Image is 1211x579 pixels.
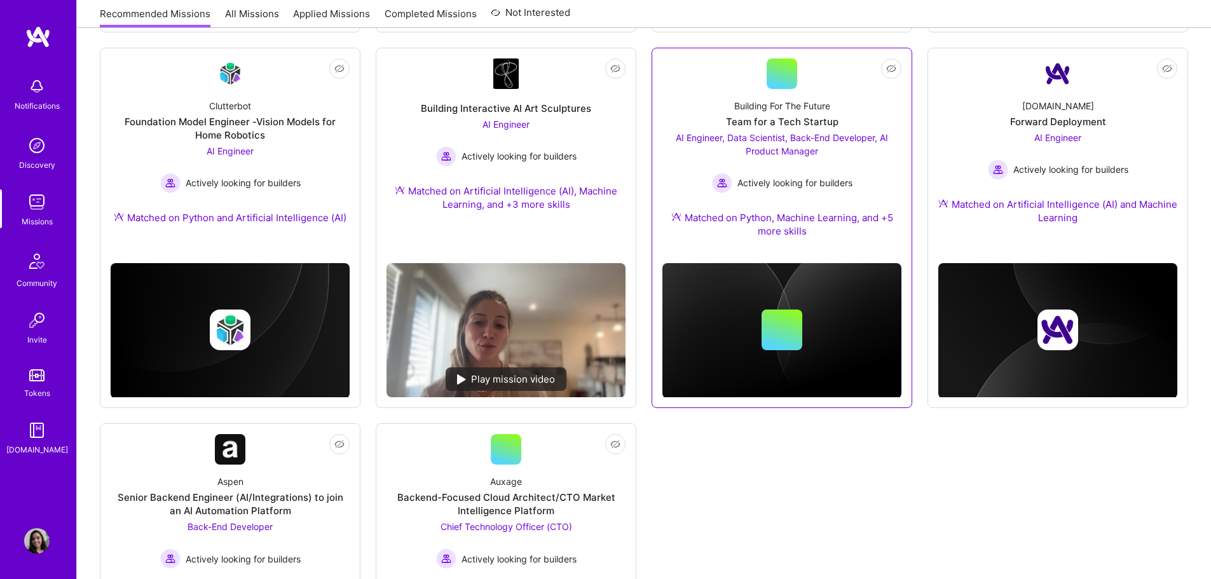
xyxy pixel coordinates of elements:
[22,246,52,276] img: Community
[293,7,370,28] a: Applied Missions
[886,64,896,74] i: icon EyeClosed
[462,552,577,566] span: Actively looking for builders
[15,99,60,112] div: Notifications
[387,184,626,211] div: Matched on Artificial Intelligence (AI), Machine Learning, and +3 more skills
[491,5,570,28] a: Not Interested
[1034,132,1081,143] span: AI Engineer
[215,58,245,88] img: Company Logo
[436,146,456,167] img: Actively looking for builders
[24,133,50,158] img: discovery
[111,115,350,142] div: Foundation Model Engineer -Vision Models for Home Robotics
[387,434,626,569] a: AuxageBackend-Focused Cloud Architect/CTO Market Intelligence PlatformChief Technology Officer (C...
[662,263,901,398] img: cover
[186,552,301,566] span: Actively looking for builders
[662,58,901,253] a: Building For The FutureTeam for a Tech StartupAI Engineer, Data Scientist, Back-End Developer, AI...
[1010,115,1106,128] div: Forward Deployment
[988,160,1008,180] img: Actively looking for builders
[676,132,888,156] span: AI Engineer, Data Scientist, Back-End Developer, AI Product Manager
[737,176,852,189] span: Actively looking for builders
[111,434,350,569] a: Company LogoAspenSenior Backend Engineer (AI/Integrations) to join an AI Automation PlatformBack-...
[938,58,1177,240] a: Company Logo[DOMAIN_NAME]Forward DeploymentAI Engineer Actively looking for buildersActively look...
[490,475,522,488] div: Auxage
[6,443,68,456] div: [DOMAIN_NAME]
[671,212,681,222] img: Ateam Purple Icon
[100,7,210,28] a: Recommended Missions
[387,491,626,517] div: Backend-Focused Cloud Architect/CTO Market Intelligence Platform
[114,211,346,224] div: Matched on Python and Artificial Intelligence (AI)
[24,74,50,99] img: bell
[210,310,250,350] img: Company logo
[610,64,620,74] i: icon EyeClosed
[726,115,838,128] div: Team for a Tech Startup
[1037,310,1078,350] img: Company logo
[22,215,53,228] div: Missions
[334,64,345,74] i: icon EyeClosed
[17,276,57,290] div: Community
[160,173,181,193] img: Actively looking for builders
[209,99,251,112] div: Clutterbot
[19,158,55,172] div: Discovery
[441,521,572,532] span: Chief Technology Officer (CTO)
[1043,58,1073,89] img: Company Logo
[207,146,254,156] span: AI Engineer
[217,475,243,488] div: Aspen
[421,102,591,115] div: Building Interactive AI Art Sculptures
[111,58,350,240] a: Company LogoClutterbotFoundation Model Engineer -Vision Models for Home RoboticsAI Engineer Activ...
[29,369,44,381] img: tokens
[1022,99,1094,112] div: [DOMAIN_NAME]
[385,7,477,28] a: Completed Missions
[387,58,626,253] a: Company LogoBuilding Interactive AI Art SculpturesAI Engineer Actively looking for buildersActive...
[610,439,620,449] i: icon EyeClosed
[21,528,53,554] a: User Avatar
[111,263,350,398] img: cover
[938,263,1177,398] img: cover
[111,491,350,517] div: Senior Backend Engineer (AI/Integrations) to join an AI Automation Platform
[24,418,50,443] img: guide book
[27,333,47,346] div: Invite
[24,528,50,554] img: User Avatar
[712,173,732,193] img: Actively looking for builders
[662,211,901,238] div: Matched on Python, Machine Learning, and +5 more skills
[395,185,405,195] img: Ateam Purple Icon
[462,149,577,163] span: Actively looking for builders
[334,439,345,449] i: icon EyeClosed
[188,521,273,532] span: Back-End Developer
[160,548,181,569] img: Actively looking for builders
[457,374,466,385] img: play
[25,25,51,48] img: logo
[938,198,948,208] img: Ateam Purple Icon
[1162,64,1172,74] i: icon EyeClosed
[387,263,626,398] img: No Mission
[215,434,245,465] img: Company Logo
[225,7,279,28] a: All Missions
[734,99,830,112] div: Building For The Future
[186,176,301,189] span: Actively looking for builders
[24,189,50,215] img: teamwork
[114,212,124,222] img: Ateam Purple Icon
[938,198,1177,224] div: Matched on Artificial Intelligence (AI) and Machine Learning
[482,119,530,130] span: AI Engineer
[446,367,566,391] div: Play mission video
[24,308,50,333] img: Invite
[493,58,519,89] img: Company Logo
[24,386,50,400] div: Tokens
[436,548,456,569] img: Actively looking for builders
[1013,163,1128,176] span: Actively looking for builders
